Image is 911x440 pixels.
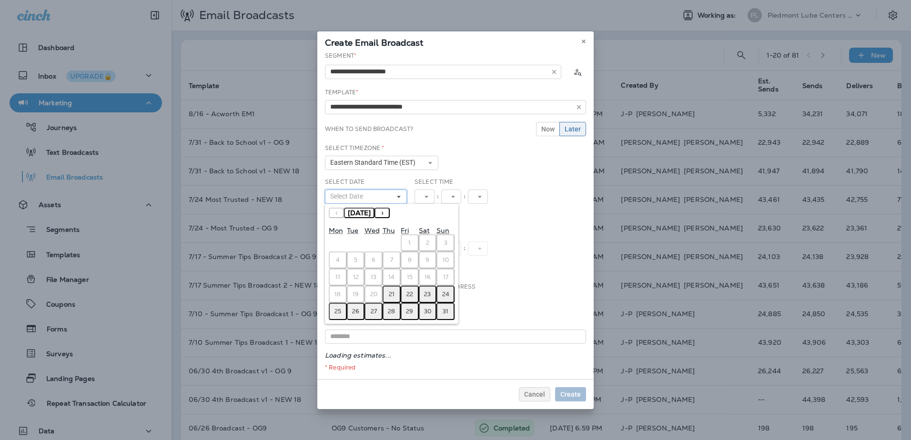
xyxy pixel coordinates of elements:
[354,256,357,264] abbr: August 5, 2025
[347,226,358,235] abbr: Tuesday
[325,178,365,186] label: Select Date
[401,286,419,303] button: August 22, 2025
[344,208,375,218] button: [DATE]
[388,308,395,315] abbr: August 28, 2025
[443,256,449,264] abbr: August 10, 2025
[325,364,586,371] div: * Required
[329,286,347,303] button: August 18, 2025
[364,226,379,235] abbr: Wednesday
[383,286,401,303] button: August 21, 2025
[565,126,581,132] span: Later
[370,290,377,298] abbr: August 20, 2025
[443,273,448,281] abbr: August 17, 2025
[347,303,365,320] button: August 26, 2025
[336,256,340,264] abbr: August 4, 2025
[419,269,437,286] button: August 16, 2025
[524,391,545,398] span: Cancel
[461,241,468,256] div: :
[401,234,419,251] button: August 1, 2025
[390,256,393,264] abbr: August 7, 2025
[401,303,419,320] button: August 29, 2025
[569,63,586,80] button: Calculate the estimated number of emails to be sent based on selected segment. (This could take a...
[347,269,365,286] button: August 12, 2025
[436,226,449,235] abbr: Sunday
[443,308,448,315] abbr: August 31, 2025
[371,273,376,281] abbr: August 13, 2025
[325,125,413,133] label: When to send broadcast?
[364,251,383,269] button: August 6, 2025
[325,89,358,96] label: Template
[325,52,356,60] label: Segment
[317,31,594,51] div: Create Email Broadcast
[436,286,455,303] button: August 24, 2025
[407,273,413,281] abbr: August 15, 2025
[329,226,343,235] abbr: Monday
[408,239,411,247] abbr: August 1, 2025
[406,290,413,298] abbr: August 22, 2025
[352,308,359,315] abbr: August 26, 2025
[408,256,412,264] abbr: August 8, 2025
[371,308,377,315] abbr: August 27, 2025
[325,190,407,204] button: Select Date
[329,269,347,286] button: August 11, 2025
[330,159,419,167] span: Eastern Standard Time (EST)
[419,226,430,235] abbr: Saturday
[383,303,401,320] button: August 28, 2025
[353,273,359,281] abbr: August 12, 2025
[426,239,429,247] abbr: August 2, 2025
[442,290,449,298] abbr: August 24, 2025
[383,269,401,286] button: August 14, 2025
[383,251,401,269] button: August 7, 2025
[329,208,344,218] button: ‹
[461,190,468,204] div: :
[364,286,383,303] button: August 20, 2025
[425,273,431,281] abbr: August 16, 2025
[389,290,395,298] abbr: August 21, 2025
[330,192,367,200] span: Select Date
[419,303,437,320] button: August 30, 2025
[424,290,431,298] abbr: August 23, 2025
[406,308,413,315] abbr: August 29, 2025
[348,209,371,217] span: [DATE]
[347,251,365,269] button: August 5, 2025
[415,178,454,186] label: Select Time
[334,308,341,315] abbr: August 25, 2025
[353,290,359,298] abbr: August 19, 2025
[375,208,390,218] button: ›
[436,269,455,286] button: August 17, 2025
[364,269,383,286] button: August 13, 2025
[436,234,455,251] button: August 3, 2025
[425,256,429,264] abbr: August 9, 2025
[329,251,347,269] button: August 4, 2025
[444,239,447,247] abbr: August 3, 2025
[334,290,341,298] abbr: August 18, 2025
[559,122,586,136] button: Later
[329,303,347,320] button: August 25, 2025
[419,251,437,269] button: August 9, 2025
[325,144,384,152] label: Select Timezone
[372,256,375,264] abbr: August 6, 2025
[388,273,395,281] abbr: August 14, 2025
[325,351,391,360] em: Loading estimates...
[519,387,550,401] button: Cancel
[364,303,383,320] button: August 27, 2025
[436,303,455,320] button: August 31, 2025
[347,286,365,303] button: August 19, 2025
[325,156,438,170] button: Eastern Standard Time (EST)
[560,391,581,398] span: Create
[424,308,431,315] abbr: August 30, 2025
[541,126,555,132] span: Now
[435,190,441,204] div: :
[401,251,419,269] button: August 8, 2025
[419,286,437,303] button: August 23, 2025
[401,226,409,235] abbr: Friday
[419,234,437,251] button: August 2, 2025
[383,226,395,235] abbr: Thursday
[401,269,419,286] button: August 15, 2025
[335,273,340,281] abbr: August 11, 2025
[555,387,586,401] button: Create
[436,251,455,269] button: August 10, 2025
[536,122,560,136] button: Now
